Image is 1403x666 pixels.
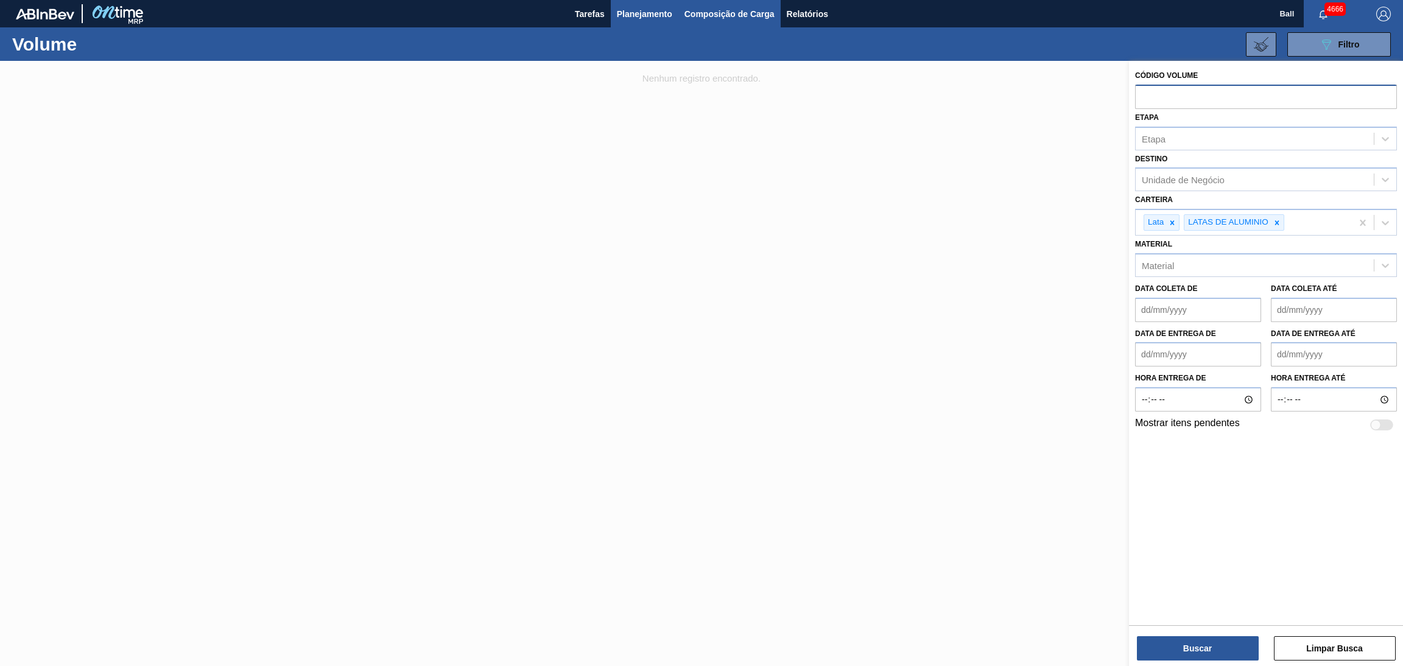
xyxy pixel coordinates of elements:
div: Etapa [1142,133,1166,144]
label: Material [1135,240,1172,248]
span: Tarefas [575,7,605,21]
div: LATAS DE ALUMINIO [1184,215,1270,230]
label: Destino [1135,155,1167,163]
input: dd/mm/yyyy [1135,342,1261,366]
span: Composição de Carga [684,7,775,21]
label: Carteira [1135,195,1173,204]
label: Código Volume [1135,71,1198,80]
label: Data de Entrega de [1135,329,1216,338]
label: Etapa [1135,113,1159,122]
span: 4666 [1324,2,1346,16]
button: Importar Negociações de Volume [1246,32,1276,57]
div: Unidade de Negócio [1142,175,1225,185]
label: Data coleta até [1271,284,1337,293]
label: Hora entrega até [1271,370,1397,387]
label: Data coleta de [1135,284,1197,293]
input: dd/mm/yyyy [1135,298,1261,322]
input: dd/mm/yyyy [1271,298,1397,322]
button: Notificações [1304,5,1343,23]
div: Material [1142,260,1174,270]
button: Filtro [1287,32,1391,57]
img: Logout [1376,7,1391,21]
label: Data de Entrega até [1271,329,1356,338]
div: Lata [1144,215,1166,230]
label: Mostrar itens pendentes [1135,418,1240,432]
input: dd/mm/yyyy [1271,342,1397,366]
img: TNhmsLtSVTkK8tSr43FrP2fwEKptu5GPRR3wAAAABJRU5ErkJggg== [16,9,74,19]
h1: Volume [12,37,199,51]
label: Hora entrega de [1135,370,1261,387]
span: Planejamento [617,7,672,21]
span: Relatórios [787,7,828,21]
span: Filtro [1338,40,1360,49]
